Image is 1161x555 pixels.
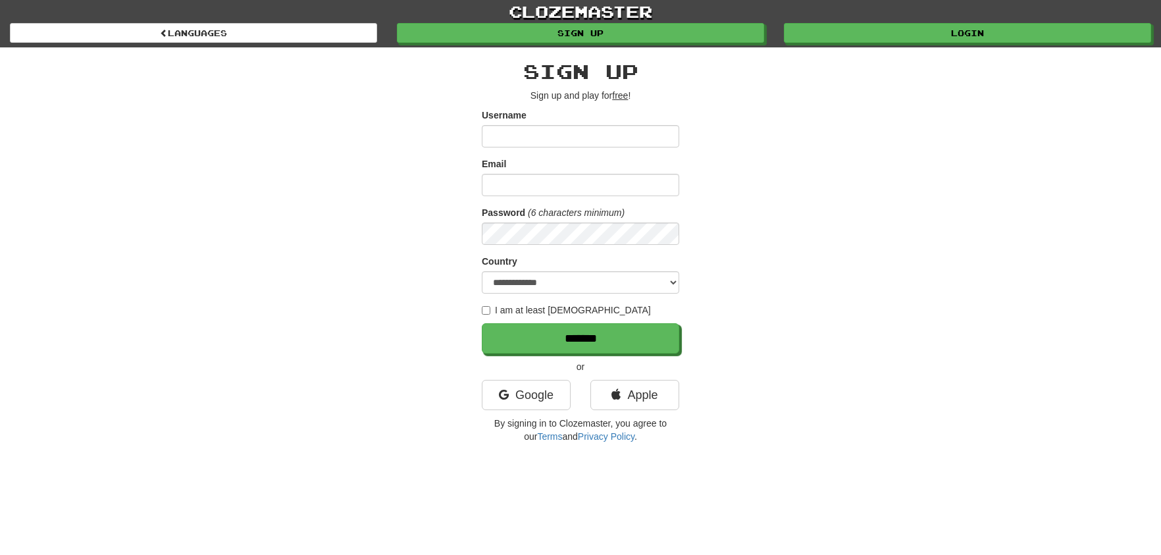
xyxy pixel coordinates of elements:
[10,23,377,43] a: Languages
[784,23,1151,43] a: Login
[590,380,679,410] a: Apple
[482,306,490,315] input: I am at least [DEMOGRAPHIC_DATA]
[397,23,764,43] a: Sign up
[578,431,634,442] a: Privacy Policy
[612,90,628,101] u: free
[482,89,679,102] p: Sign up and play for !
[482,417,679,443] p: By signing in to Clozemaster, you agree to our and .
[482,304,651,317] label: I am at least [DEMOGRAPHIC_DATA]
[528,207,625,218] em: (6 characters minimum)
[482,61,679,82] h2: Sign up
[482,360,679,373] p: or
[482,255,517,268] label: Country
[482,109,527,122] label: Username
[537,431,562,442] a: Terms
[482,380,571,410] a: Google
[482,157,506,171] label: Email
[482,206,525,219] label: Password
